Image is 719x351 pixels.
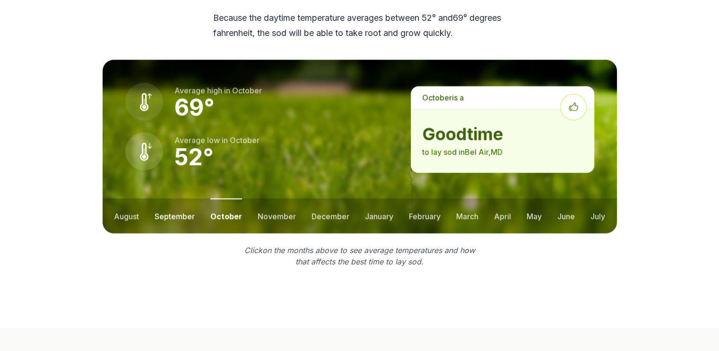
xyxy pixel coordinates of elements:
[258,198,296,233] button: november
[365,198,393,233] button: january
[174,93,215,121] strong: 69 °
[174,143,214,171] strong: 52 °
[494,198,511,233] button: april
[422,93,452,102] span: october
[409,198,441,233] button: february
[312,198,349,233] button: december
[174,134,260,146] p: Average low in
[239,245,481,267] p: Click on the months above to see average temperatures and how that affects the best time to lay sod.
[213,10,506,41] p: Because the daytime temperature averages between 52 ° and 69 ° degrees fahrenheit, the sod will b...
[210,198,242,233] button: october
[232,86,262,95] span: october
[174,85,262,96] p: Average high in
[422,146,582,158] p: to lay sod in Bel Air , MD
[230,135,260,145] span: october
[557,198,575,233] button: june
[411,86,594,109] p: is a
[456,198,478,233] button: march
[527,198,542,233] button: may
[114,198,139,233] button: august
[590,198,605,233] button: july
[422,124,582,143] strong: good time
[155,198,195,233] button: september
